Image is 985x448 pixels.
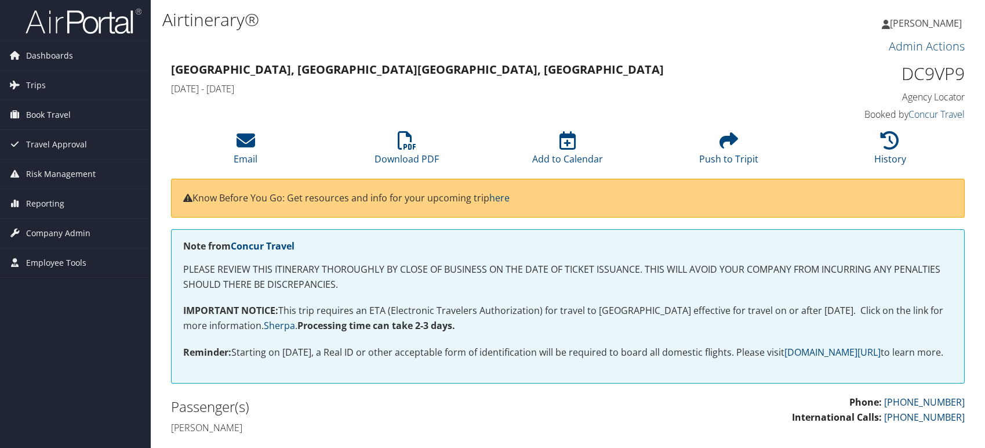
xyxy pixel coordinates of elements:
[26,71,46,100] span: Trips
[183,240,295,252] strong: Note from
[779,62,965,86] h1: DC9VP9
[890,17,962,30] span: [PERSON_NAME]
[171,397,559,417] h2: Passenger(s)
[779,91,965,103] h4: Agency Locator
[908,108,965,121] a: Concur Travel
[375,138,439,165] a: Download PDF
[874,138,906,165] a: History
[489,192,510,204] a: here
[26,160,96,189] span: Risk Management
[183,346,231,359] strong: Reminder:
[297,319,455,332] strong: Processing time can take 2-3 days.
[26,219,90,248] span: Company Admin
[183,191,953,206] p: Know Before You Go: Get resources and info for your upcoming trip
[171,62,664,77] strong: [GEOGRAPHIC_DATA], [GEOGRAPHIC_DATA] [GEOGRAPHIC_DATA], [GEOGRAPHIC_DATA]
[26,189,64,218] span: Reporting
[849,396,882,409] strong: Phone:
[882,6,973,41] a: [PERSON_NAME]
[171,82,762,95] h4: [DATE] - [DATE]
[183,262,953,292] p: PLEASE REVIEW THIS ITINERARY THOROUGHLY BY CLOSE OF BUSINESS ON THE DATE OF TICKET ISSUANCE. THIS...
[792,411,882,424] strong: International Calls:
[889,38,965,54] a: Admin Actions
[234,138,257,165] a: Email
[26,41,73,70] span: Dashboards
[264,319,295,332] a: Sherpa
[779,108,965,121] h4: Booked by
[183,345,953,360] p: Starting on [DATE], a Real ID or other acceptable form of identification will be required to boar...
[231,240,295,252] a: Concur Travel
[784,346,881,359] a: [DOMAIN_NAME][URL]
[26,130,87,159] span: Travel Approval
[183,304,953,333] p: This trip requires an ETA (Electronic Travelers Authorization) for travel to [GEOGRAPHIC_DATA] ef...
[532,138,603,165] a: Add to Calendar
[699,138,758,165] a: Push to Tripit
[26,100,71,129] span: Book Travel
[183,304,278,317] strong: IMPORTANT NOTICE:
[884,396,965,409] a: [PHONE_NUMBER]
[884,411,965,424] a: [PHONE_NUMBER]
[162,8,703,32] h1: Airtinerary®
[171,421,559,434] h4: [PERSON_NAME]
[26,248,86,277] span: Employee Tools
[26,8,141,35] img: airportal-logo.png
